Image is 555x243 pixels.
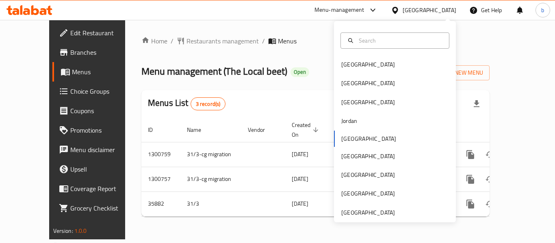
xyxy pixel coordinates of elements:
span: Version: [53,226,73,236]
div: Open [291,67,309,77]
span: Menu management ( The Local beet ) [141,62,287,80]
a: Branches [52,43,142,62]
span: Coupons [70,106,135,116]
div: [GEOGRAPHIC_DATA] [341,152,395,161]
div: Export file [467,94,486,114]
span: [DATE] [292,198,308,209]
span: Add New Menu [433,68,483,78]
span: Menus [72,67,135,77]
div: Total records count [191,97,226,110]
span: 3 record(s) [191,100,225,108]
h2: Menus List [148,97,225,110]
div: [GEOGRAPHIC_DATA] [341,189,395,198]
span: Open [291,69,309,75]
li: / [262,36,265,46]
span: [DATE] [292,174,308,184]
a: Coverage Report [52,179,142,198]
span: Menu disclaimer [70,145,135,155]
button: more [461,194,480,214]
button: Change Status [480,145,500,164]
button: more [461,170,480,189]
div: [GEOGRAPHIC_DATA] [403,6,456,15]
div: [GEOGRAPHIC_DATA] [341,170,395,179]
div: [GEOGRAPHIC_DATA] [341,60,395,69]
span: Edit Restaurant [70,28,135,38]
span: Menus [278,36,297,46]
div: Menu-management [314,5,364,15]
nav: breadcrumb [141,36,490,46]
span: Created On [292,120,321,140]
input: Search [356,36,444,45]
div: [GEOGRAPHIC_DATA] [341,208,395,217]
button: more [461,145,480,164]
span: Branches [70,47,135,57]
span: b [541,6,544,15]
a: Grocery Checklist [52,198,142,218]
span: ID [148,125,163,135]
li: / [171,36,173,46]
div: Jordan [341,116,357,125]
div: [GEOGRAPHIC_DATA] [341,98,395,107]
a: Promotions [52,120,142,140]
span: Grocery Checklist [70,203,135,213]
a: Coupons [52,101,142,120]
button: Change Status [480,194,500,214]
a: Menu disclaimer [52,140,142,159]
a: Choice Groups [52,82,142,101]
td: 31/3-cg migration [180,142,241,167]
a: Restaurants management [177,36,259,46]
div: [GEOGRAPHIC_DATA] [341,79,395,88]
span: Upsell [70,164,135,174]
span: Restaurants management [186,36,259,46]
span: [DATE] [292,149,308,159]
span: Coverage Report [70,184,135,194]
button: Add New Menu [427,65,490,80]
td: 1300759 [141,142,180,167]
td: 31/3-cg migration [180,167,241,191]
a: Upsell [52,159,142,179]
span: Choice Groups [70,86,135,96]
td: 31/3 [180,191,241,216]
button: Change Status [480,170,500,189]
span: Name [187,125,212,135]
td: 1300757 [141,167,180,191]
a: Edit Restaurant [52,23,142,43]
td: 35882 [141,191,180,216]
a: Home [141,36,167,46]
a: Menus [52,62,142,82]
span: Vendor [248,125,275,135]
span: Promotions [70,125,135,135]
span: 1.0.0 [74,226,87,236]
